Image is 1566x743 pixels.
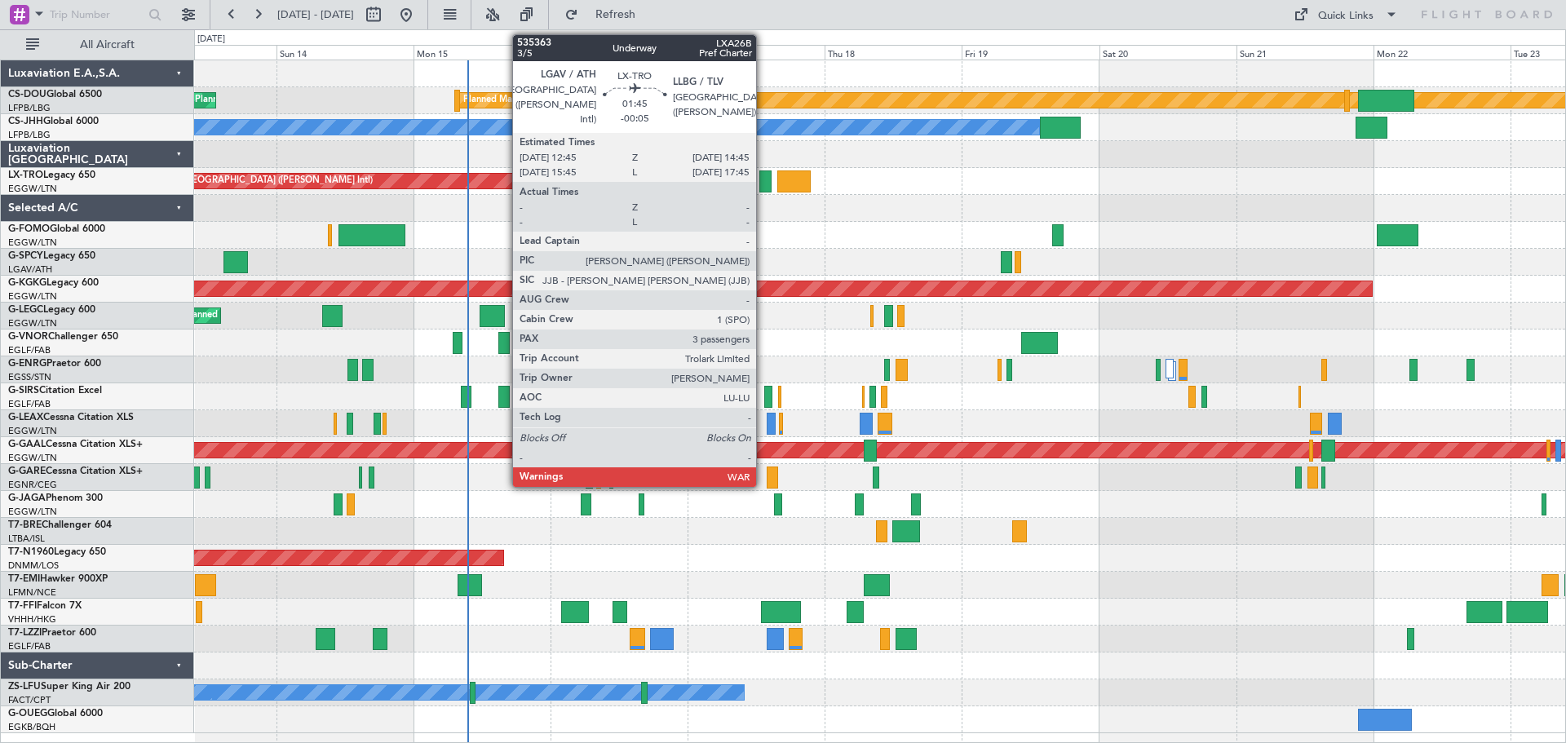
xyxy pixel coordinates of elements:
a: G-OUEGGlobal 6000 [8,709,103,719]
a: G-FOMOGlobal 6000 [8,224,105,234]
a: T7-LZZIPraetor 600 [8,628,96,638]
span: T7-BRE [8,520,42,530]
span: LX-TRO [8,170,43,180]
a: G-KGKGLegacy 600 [8,278,99,288]
a: LFPB/LBG [8,129,51,141]
a: EGGW/LTN [8,452,57,464]
div: Thu 18 [825,45,962,60]
div: Sat 20 [1099,45,1236,60]
div: [DATE] [197,33,225,46]
a: LFPB/LBG [8,102,51,114]
span: T7-LZZI [8,628,42,638]
div: Unplanned Maint [GEOGRAPHIC_DATA] ([PERSON_NAME] Intl) [108,169,373,193]
span: G-KGKG [8,278,46,288]
a: LX-TROLegacy 650 [8,170,95,180]
a: G-SPCYLegacy 650 [8,251,95,261]
a: EGGW/LTN [8,317,57,329]
a: G-LEAXCessna Citation XLS [8,413,134,422]
a: T7-FFIFalcon 7X [8,601,82,611]
span: G-GAAL [8,440,46,449]
button: Quick Links [1285,2,1406,28]
span: G-ENRG [8,359,46,369]
a: G-LEGCLegacy 600 [8,305,95,315]
a: EGKB/BQH [8,721,55,733]
a: EGNR/CEG [8,479,57,491]
a: T7-EMIHawker 900XP [8,574,108,584]
a: EGGW/LTN [8,183,57,195]
a: EGLF/FAB [8,398,51,410]
span: G-VNOR [8,332,48,342]
button: Refresh [557,2,655,28]
span: T7-EMI [8,574,40,584]
div: Sat 13 [139,45,276,60]
a: CS-DOUGlobal 6500 [8,90,102,100]
a: G-GAALCessna Citation XLS+ [8,440,143,449]
div: Mon 22 [1374,45,1511,60]
a: EGLF/FAB [8,344,51,356]
span: T7-FFI [8,601,37,611]
span: G-LEGC [8,305,43,315]
span: G-OUEG [8,709,47,719]
span: T7-N1960 [8,547,54,557]
span: All Aircraft [42,39,172,51]
span: G-SPCY [8,251,43,261]
span: ZS-LFU [8,682,41,692]
span: G-JAGA [8,493,46,503]
span: CS-DOU [8,90,46,100]
a: CS-JHHGlobal 6000 [8,117,99,126]
span: Refresh [582,9,650,20]
a: LFMN/NCE [8,586,56,599]
a: EGGW/LTN [8,237,57,249]
a: EGSS/STN [8,371,51,383]
a: G-GARECessna Citation XLS+ [8,467,143,476]
a: LTBA/ISL [8,533,45,545]
a: T7-BREChallenger 604 [8,520,112,530]
span: G-SIRS [8,386,39,396]
a: VHHH/HKG [8,613,56,626]
a: EGGW/LTN [8,425,57,437]
span: G-GARE [8,467,46,476]
div: Sun 21 [1236,45,1374,60]
a: LGAV/ATH [8,263,52,276]
span: CS-JHH [8,117,43,126]
div: Planned Maint [GEOGRAPHIC_DATA] ([GEOGRAPHIC_DATA]) [195,88,452,113]
a: G-SIRSCitation Excel [8,386,102,396]
div: Tue 16 [551,45,688,60]
div: Sun 14 [276,45,414,60]
div: Wed 17 [688,45,825,60]
input: Trip Number [50,2,144,27]
a: EGLF/FAB [8,640,51,652]
div: Mon 15 [414,45,551,60]
span: G-FOMO [8,224,50,234]
a: ZS-LFUSuper King Air 200 [8,682,130,692]
a: FACT/CPT [8,694,51,706]
a: T7-N1960Legacy 650 [8,547,106,557]
a: G-JAGAPhenom 300 [8,493,103,503]
a: EGGW/LTN [8,506,57,518]
span: G-LEAX [8,413,43,422]
a: EGGW/LTN [8,290,57,303]
div: Quick Links [1318,8,1374,24]
span: [DATE] - [DATE] [277,7,354,22]
a: G-VNORChallenger 650 [8,332,118,342]
a: G-ENRGPraetor 600 [8,359,101,369]
div: Fri 19 [962,45,1099,60]
a: DNMM/LOS [8,559,59,572]
div: Planned Maint London ([GEOGRAPHIC_DATA]) [463,88,658,113]
button: All Aircraft [18,32,177,58]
